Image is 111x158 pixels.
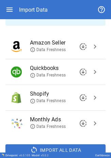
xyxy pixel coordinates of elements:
span: Data Freshness [30,124,66,130]
span: chevron_right [91,119,99,127]
span: Data Freshness [30,72,66,78]
div: Drivepoint [5,154,30,157]
span: Import All Data [40,146,81,155]
span: Data Freshness [30,98,66,104]
span: sync [30,146,38,154]
img: Shopify [11,92,22,103]
span: Monthly Ads [30,116,89,124]
span: Shopify [30,90,89,98]
div: Import Data [19,7,48,13]
span: downloading [79,42,87,51]
span: downloading [79,94,87,102]
b: [DATE] 10:27 AM . [22,8,91,20]
span: Quickbooks [30,64,89,72]
img: Amazon Seller [11,41,22,52]
span: chevron_right [91,42,99,51]
span: Amazon Seller [30,39,89,47]
span: chevron_right [91,68,99,76]
button: Import All Data [5,144,106,157]
span: downloading [79,119,87,127]
img: Quickbooks [11,66,22,77]
span: Data Freshness [30,47,66,53]
div: Model [32,154,49,157]
img: Drivepoint [1,154,4,156]
div: Earthbreeze [95,154,110,157]
img: Monthly Ads [11,118,23,129]
span: v 5.0.2 [41,154,49,157]
span: downloading [79,68,87,76]
span: v 6.0.105 [19,154,30,157]
span: chevron_right [91,94,99,102]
